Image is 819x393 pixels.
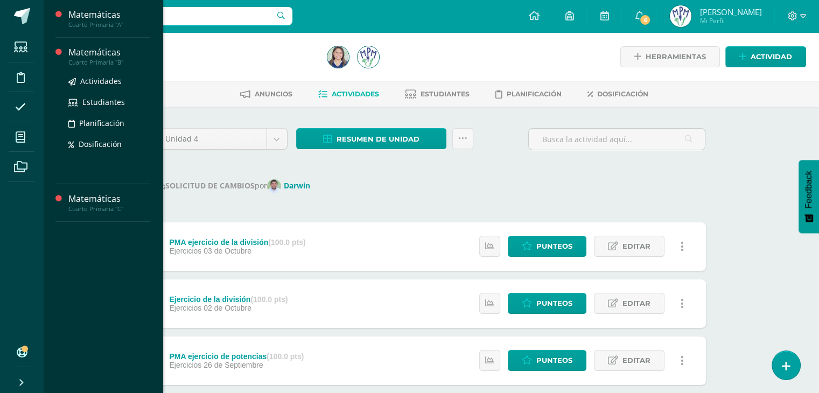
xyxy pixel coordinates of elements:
[68,9,150,29] a: MatemáticasCuarto Primaria "A"
[725,46,806,67] a: Actividad
[157,180,255,191] strong: SOLICITUD DE CAMBIOS
[79,139,122,149] span: Dosificación
[68,75,150,87] a: Actividades
[536,350,572,370] span: Punteos
[68,46,150,59] div: Matemáticas
[804,171,814,208] span: Feedback
[268,238,305,247] strong: (100.0 pts)
[332,90,379,98] span: Actividades
[327,46,349,68] img: 120cd266101af703983fe096e6c875ba.png
[620,46,720,67] a: Herramientas
[536,293,572,313] span: Punteos
[622,350,650,370] span: Editar
[536,236,572,256] span: Punteos
[165,129,258,149] span: Unidad 4
[68,117,150,129] a: Planificación
[529,129,705,150] input: Busca la actividad aquí...
[405,86,470,103] a: Estudiantes
[68,193,150,205] div: Matemáticas
[68,9,150,21] div: Matemáticas
[597,90,648,98] span: Dosificación
[169,304,201,312] span: Ejercicios
[68,59,150,66] div: Cuarto Primaria "B"
[79,118,124,128] span: Planificación
[204,361,263,369] span: 26 de Septiembre
[68,96,150,108] a: Estudiantes
[699,6,761,17] span: [PERSON_NAME]
[169,295,288,304] div: Ejercicio de la división
[68,21,150,29] div: Cuarto Primaria "A"
[508,350,586,371] a: Punteos
[587,86,648,103] a: Dosificación
[84,44,314,59] h1: Matemáticas
[169,361,201,369] span: Ejercicios
[250,295,288,304] strong: (100.0 pts)
[318,86,379,103] a: Actividades
[507,90,562,98] span: Planificación
[699,16,761,25] span: Mi Perfil
[169,247,201,255] span: Ejercicios
[508,236,586,257] a: Punteos
[670,5,691,27] img: 25015d6c49a5a6564cc7757376dc025e.png
[508,293,586,314] a: Punteos
[82,97,125,107] span: Estudiantes
[240,86,292,103] a: Anuncios
[204,304,251,312] span: 02 de Octubre
[50,7,292,25] input: Busca un usuario...
[157,129,287,149] a: Unidad 4
[495,86,562,103] a: Planificación
[358,46,379,68] img: 25015d6c49a5a6564cc7757376dc025e.png
[337,129,419,149] span: Resumen de unidad
[646,47,706,67] span: Herramientas
[622,236,650,256] span: Editar
[751,47,792,67] span: Actividad
[267,352,304,361] strong: (100.0 pts)
[267,180,314,191] a: Darwin
[68,138,150,150] a: Dosificación
[421,90,470,98] span: Estudiantes
[80,76,122,86] span: Actividades
[799,160,819,233] button: Feedback - Mostrar encuesta
[84,59,314,69] div: Cuarto Primaria 'A'
[639,14,651,26] span: 6
[157,179,706,193] div: por
[296,128,446,149] a: Resumen de unidad
[68,46,150,66] a: MatemáticasCuarto Primaria "B"
[267,179,281,193] img: 57b0aa2598beb1b81eb5105011245eb2.png
[68,193,150,213] a: MatemáticasCuarto Primaria "C"
[622,293,650,313] span: Editar
[255,90,292,98] span: Anuncios
[169,352,304,361] div: PMA ejercicio de potencias
[284,180,310,191] strong: Darwin
[169,238,305,247] div: PMA ejercicio de la división
[68,205,150,213] div: Cuarto Primaria "C"
[204,247,251,255] span: 03 de Octubre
